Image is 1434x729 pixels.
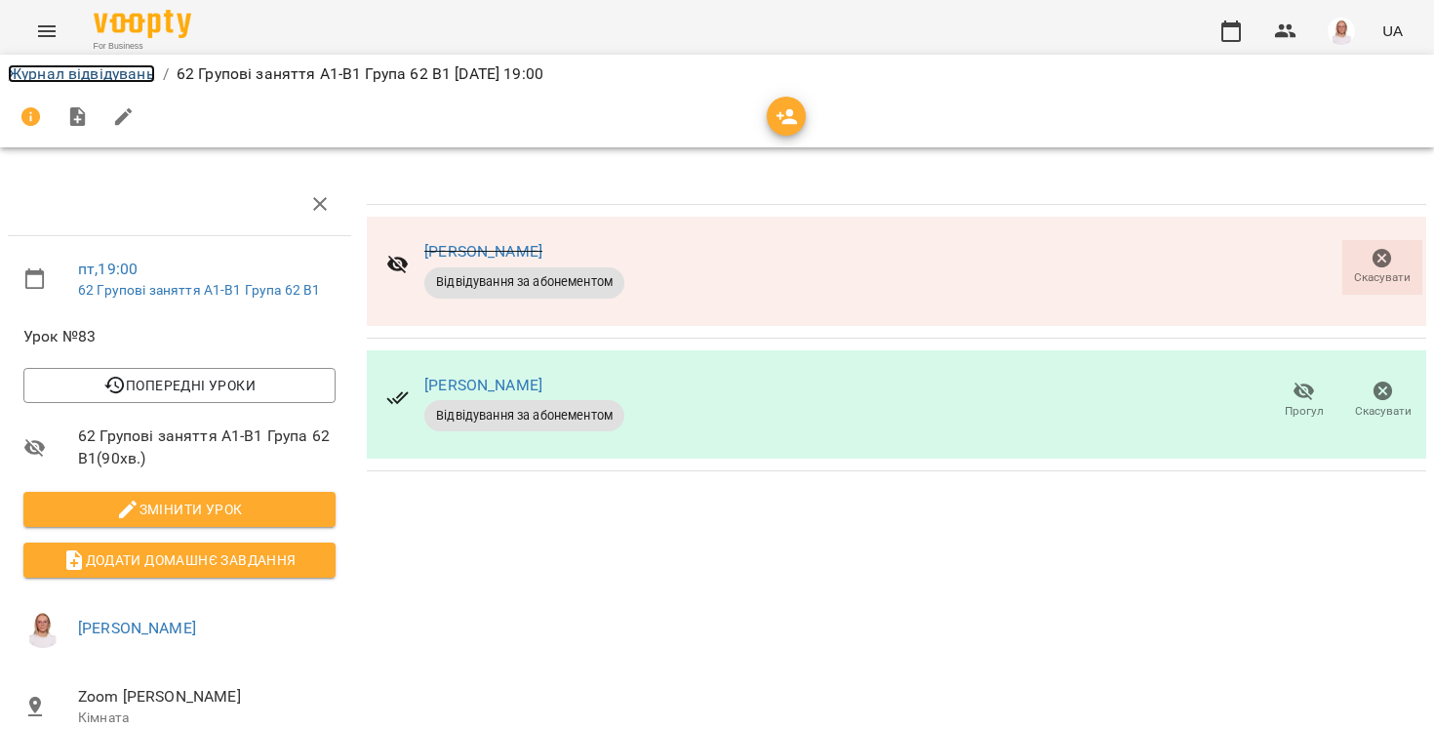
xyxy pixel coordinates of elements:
[94,40,191,53] span: For Business
[78,260,138,278] a: пт , 19:00
[23,609,62,648] img: 7b3448e7bfbed3bd7cdba0ed84700e25.png
[1354,269,1411,286] span: Скасувати
[8,62,1426,86] nav: breadcrumb
[1374,13,1411,49] button: UA
[163,62,169,86] li: /
[177,62,543,86] p: 62 Групові заняття А1-В1 Група 62 B1 [DATE] 19:00
[94,10,191,38] img: Voopty Logo
[1285,403,1324,420] span: Прогул
[1342,240,1422,295] button: Скасувати
[39,498,320,521] span: Змінити урок
[1264,373,1343,427] button: Прогул
[1328,18,1355,45] img: 7b3448e7bfbed3bd7cdba0ed84700e25.png
[23,492,336,527] button: Змінити урок
[23,325,336,348] span: Урок №83
[1382,20,1403,41] span: UA
[39,548,320,572] span: Додати домашнє завдання
[1343,373,1422,427] button: Скасувати
[8,64,155,83] a: Журнал відвідувань
[78,425,336,470] span: 62 Групові заняття А1-В1 Група 62 B1 ( 90 хв. )
[424,376,542,394] a: [PERSON_NAME]
[424,407,624,425] span: Відвідування за абонементом
[1355,403,1412,420] span: Скасувати
[23,543,336,578] button: Додати домашнє завдання
[23,8,70,55] button: Menu
[424,273,624,291] span: Відвідування за абонементом
[424,242,542,261] a: [PERSON_NAME]
[78,282,320,298] a: 62 Групові заняття А1-В1 Група 62 B1
[78,709,336,728] p: Кімната
[78,619,196,637] a: [PERSON_NAME]
[78,685,336,709] span: Zoom [PERSON_NAME]
[39,374,320,397] span: Попередні уроки
[23,368,336,403] button: Попередні уроки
